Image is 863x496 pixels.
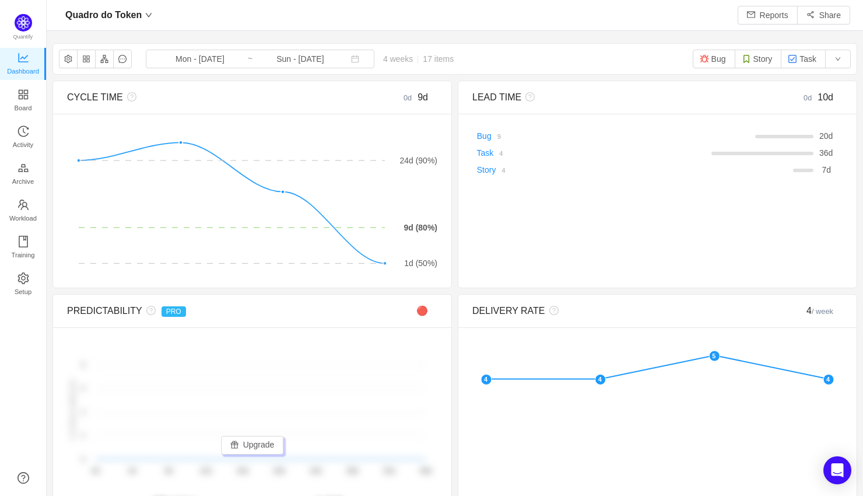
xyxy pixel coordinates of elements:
[67,92,123,102] span: CYCLE TIME
[818,92,833,102] span: 10d
[17,472,29,484] a: icon: question-circle
[477,148,494,158] a: Task
[822,165,826,174] span: 7
[17,125,29,137] i: icon: history
[822,165,831,174] span: d
[404,93,418,102] small: 0d
[806,306,833,316] span: 4
[199,467,211,476] tspan: 12d
[82,408,85,415] tspan: 4
[351,55,359,63] i: icon: calendar
[499,150,503,157] small: 4
[82,361,85,368] tspan: 8
[545,306,559,315] i: icon: question-circle
[12,170,34,193] span: Archive
[236,467,248,476] tspan: 16d
[13,133,33,156] span: Activity
[9,207,37,230] span: Workload
[418,92,428,102] span: 9d
[496,165,505,174] a: 4
[11,243,34,267] span: Training
[82,456,85,463] tspan: 0
[738,6,798,25] button: icon: mailReports
[17,89,29,100] i: icon: appstore
[165,467,173,476] tspan: 8d
[472,304,750,318] div: DELIVERY RATE
[735,50,782,68] button: Story
[819,148,829,158] span: 36
[77,50,96,68] button: icon: appstore
[819,131,829,141] span: 20
[17,53,29,76] a: Dashboard
[95,50,114,68] button: icon: apartment
[819,131,833,141] span: d
[273,467,285,476] tspan: 20d
[781,50,826,68] button: Task
[82,385,85,392] tspan: 6
[142,306,156,315] i: icon: question-circle
[17,236,29,260] a: Training
[92,467,99,476] tspan: 0d
[15,14,32,32] img: Quantify
[493,148,503,158] a: 4
[67,304,345,318] div: PREDICTABILITY
[17,236,29,247] i: icon: book
[812,307,833,316] small: / week
[7,60,39,83] span: Dashboard
[501,167,505,174] small: 4
[15,96,32,120] span: Board
[497,133,501,140] small: 9
[742,54,751,64] img: 10315
[128,467,136,476] tspan: 4d
[15,280,31,303] span: Setup
[310,467,321,476] tspan: 24d
[17,89,29,113] a: Board
[145,12,152,19] i: icon: down
[797,6,850,25] button: icon: share-altShare
[162,306,186,317] span: PRO
[374,54,462,64] span: 4 weeks
[804,93,818,102] small: 0d
[819,148,833,158] span: d
[420,467,431,476] tspan: 36d
[423,54,454,64] span: 17 items
[17,273,29,296] a: Setup
[521,92,535,102] i: icon: question-circle
[17,273,29,284] i: icon: setting
[13,34,33,40] span: Quantify
[700,54,709,64] img: 10303
[123,92,136,102] i: icon: question-circle
[17,199,29,211] i: icon: team
[477,131,492,141] a: Bug
[113,50,132,68] button: icon: message
[693,50,735,68] button: Bug
[153,53,247,65] input: Start date
[492,131,501,141] a: 9
[17,126,29,149] a: Activity
[416,306,428,316] span: 🔴
[69,380,76,440] text: # of items delivered
[17,200,29,223] a: Workload
[17,163,29,186] a: Archive
[346,467,358,476] tspan: 28d
[17,162,29,174] i: icon: gold
[788,54,797,64] img: 10318
[823,456,851,484] div: Open Intercom Messenger
[59,50,78,68] button: icon: setting
[472,92,521,102] span: LEAD TIME
[17,52,29,64] i: icon: line-chart
[253,53,348,65] input: End date
[82,432,85,439] tspan: 2
[477,165,496,174] a: Story
[65,6,142,25] span: Quadro do Token
[221,436,284,455] button: icon: giftUpgrade
[383,467,395,476] tspan: 32d
[825,50,851,68] button: icon: down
